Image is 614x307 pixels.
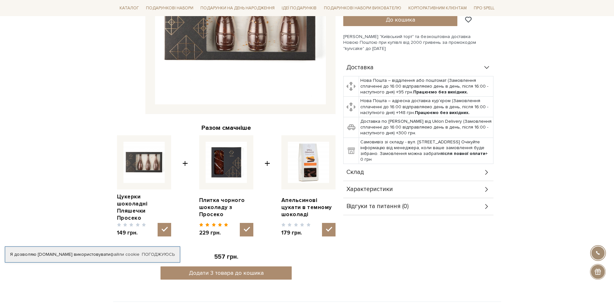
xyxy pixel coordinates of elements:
td: Нова Пошта – адресна доставка кур'єром (Замовлення сплаченні до 16:00 відправляємо день в день, п... [359,97,493,117]
span: Доставка [346,65,374,71]
td: Самовивіз зі складу - вул. [STREET_ADDRESS] Очікуйте інформацію від менеджера, коли ваше замовлен... [359,138,493,164]
a: Подарункові набори [143,3,196,13]
a: Плитка чорного шоколаду з Просеко [199,197,253,218]
span: До кошика [386,16,415,23]
img: Апельсинові цукати в темному шоколаді [288,142,329,183]
span: Характеристики [346,187,393,192]
a: Каталог [117,3,141,13]
a: Апельсинові цукати в темному шоколаді [281,197,336,218]
span: + [265,135,270,237]
b: Працюємо без вихідних. [413,89,468,95]
a: Корпоративним клієнтам [406,3,469,14]
div: Разом смачніше [117,124,336,132]
span: Склад [346,169,364,175]
a: Ідеї подарунків [279,3,319,13]
img: Цукерки шоколадні Пляшечки Просеко [123,142,165,183]
div: Я дозволяю [DOMAIN_NAME] використовувати [5,252,180,257]
a: Про Spell [471,3,497,13]
a: Погоджуюсь [142,252,175,257]
a: Подарунки на День народження [198,3,277,13]
td: Доставка по [PERSON_NAME] від Uklon Delivery (Замовлення сплаченні до 16:00 відправляємо день в д... [359,117,493,138]
a: Подарункові набори вихователю [321,3,404,14]
span: 229 грн. [199,229,229,236]
td: Нова Пошта – відділення або поштомат (Замовлення сплаченні до 16:00 відправляємо день в день, піс... [359,76,493,97]
span: Відгуки та питання (0) [346,204,409,209]
img: Плитка чорного шоколаду з Просеко [206,142,247,183]
span: 149 грн. [117,229,146,236]
span: + [182,135,188,237]
b: Працюємо без вихідних. [415,110,470,115]
a: Цукерки шоколадні Пляшечки Просеко [117,193,171,222]
a: файли cookie [110,252,140,257]
button: Додати 3 товара до кошика [161,266,292,280]
span: 179 грн. [281,229,311,236]
button: До кошика [343,13,458,26]
b: після повної оплати [441,151,485,156]
span: 557 грн. [214,253,238,261]
div: [PERSON_NAME] "Київський торт" та безкоштовна доставка Новою Поштою при купівлі від 2000 гривень ... [343,34,497,52]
